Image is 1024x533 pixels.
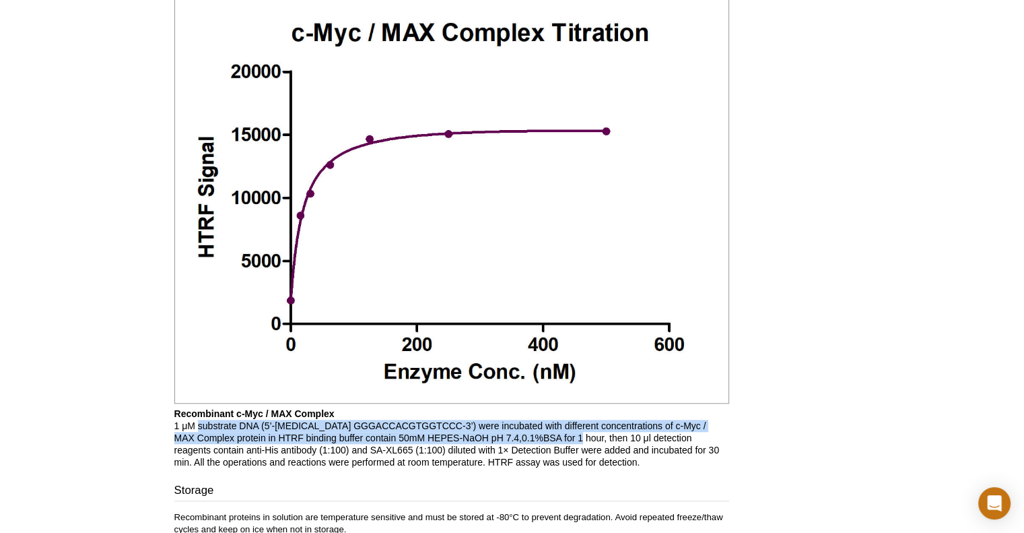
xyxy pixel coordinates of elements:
b: Recombinant c-Myc / MAX Complex [174,408,335,419]
div: Open Intercom Messenger [978,487,1011,520]
p: 1 μM substrate DNA (5’-[MEDICAL_DATA] GGGACCACGTGGTCCC-3’) were incubated with different concentr... [174,408,729,468]
h3: Storage [174,482,729,501]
